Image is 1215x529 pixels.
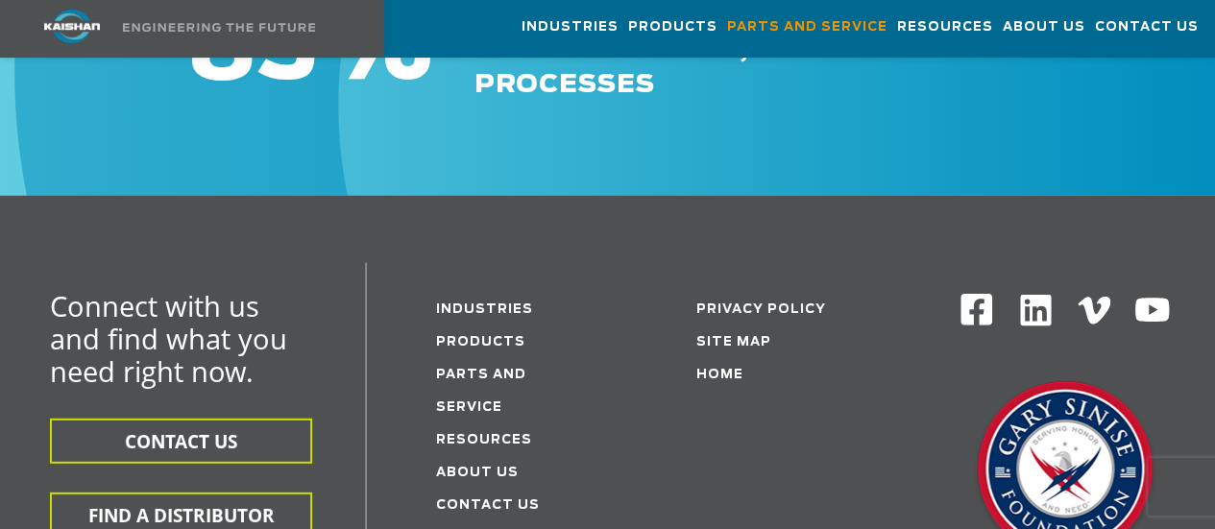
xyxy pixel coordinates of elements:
[1095,1,1199,53] a: Contact Us
[436,467,519,479] a: About Us
[436,303,533,316] a: Industries
[123,23,315,32] img: Engineering the future
[522,1,619,53] a: Industries
[897,1,993,53] a: Resources
[50,419,312,464] button: CONTACT US
[897,16,993,38] span: Resources
[695,336,770,349] a: Site Map
[695,369,742,381] a: Home
[436,499,540,512] a: Contact Us
[959,292,994,327] img: Facebook
[628,16,717,38] span: Products
[522,16,619,38] span: Industries
[1003,16,1085,38] span: About Us
[436,369,526,414] a: Parts and service
[695,303,825,316] a: Privacy Policy
[1003,1,1085,53] a: About Us
[727,1,887,53] a: Parts and Service
[436,434,532,446] a: Resources
[436,336,525,349] a: Products
[1133,292,1171,329] img: Youtube
[1095,16,1199,38] span: Contact Us
[1078,297,1110,325] img: Vimeo
[727,16,887,38] span: Parts and Service
[1017,292,1055,329] img: Linkedin
[628,1,717,53] a: Products
[50,287,287,390] span: Connect with us and find what you need right now.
